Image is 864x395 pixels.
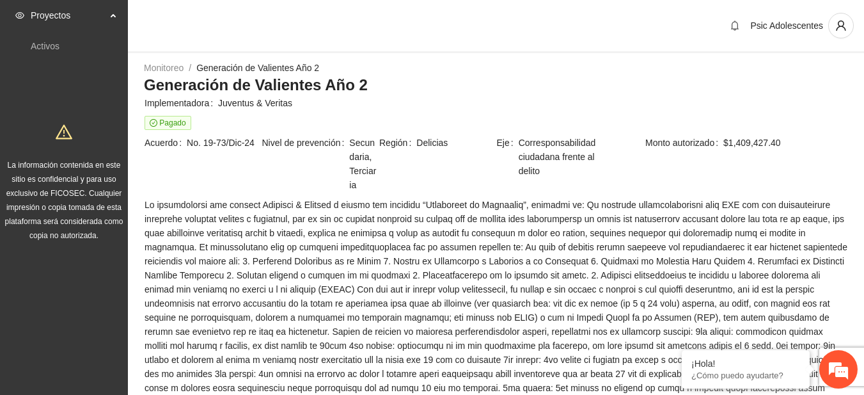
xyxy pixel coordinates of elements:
[725,15,745,36] button: bell
[829,20,853,31] span: user
[645,136,723,150] span: Monto autorizado
[519,136,613,178] span: Corresponsabilidad ciudadana frente al delito
[262,136,350,192] span: Nivel de prevención
[31,41,59,51] a: Activos
[6,261,244,305] textarea: Escriba su mensaje y pulse “Intro”
[150,119,157,127] span: check-circle
[691,371,800,380] p: ¿Cómo puedo ayudarte?
[74,126,177,255] span: Estamos en línea.
[145,116,191,130] span: Pagado
[56,124,72,140] span: warning
[210,6,240,37] div: Minimizar ventana de chat en vivo
[497,136,519,178] span: Eje
[691,359,800,369] div: ¡Hola!
[187,136,260,150] span: No. 19-73/Dic-24
[31,3,106,28] span: Proyectos
[145,136,187,150] span: Acuerdo
[349,136,378,192] span: Secundaria, Terciaria
[144,63,184,73] a: Monitoreo
[15,11,24,20] span: eye
[67,65,215,82] div: Chatee con nosotros ahora
[750,20,823,31] span: Psic Adolescentes
[189,63,191,73] span: /
[144,75,848,95] h3: Generación de Valientes Año 2
[723,136,847,150] span: $1,409,427.40
[725,20,744,31] span: bell
[379,136,416,150] span: Región
[218,96,847,110] span: Juventus & Veritas
[145,96,218,110] span: Implementadora
[5,161,123,240] span: La información contenida en este sitio es confidencial y para uso exclusivo de FICOSEC. Cualquier...
[196,63,319,73] a: Generación de Valientes Año 2
[416,136,495,150] span: Delicias
[828,13,854,38] button: user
